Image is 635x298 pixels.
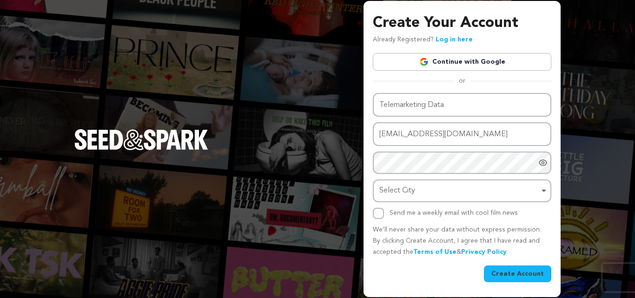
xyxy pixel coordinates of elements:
input: Email address [373,122,551,146]
a: Show password as plain text. Warning: this will display your password on the screen. [538,158,548,167]
a: Seed&Spark Homepage [74,129,208,168]
h3: Create Your Account [373,12,551,34]
button: Create Account [484,265,551,282]
img: Google logo [419,57,429,66]
a: Continue with Google [373,53,551,71]
label: Send me a weekly email with cool film news [390,210,518,216]
div: Select City [379,184,539,198]
p: We’ll never share your data without express permission. By clicking Create Account, I agree that ... [373,225,551,258]
span: or [453,76,471,86]
a: Privacy Policy [461,249,507,255]
p: Already Registered? [373,34,473,46]
a: Log in here [436,36,473,43]
img: Seed&Spark Logo [74,129,208,150]
input: Name [373,93,551,117]
a: Terms of Use [413,249,456,255]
